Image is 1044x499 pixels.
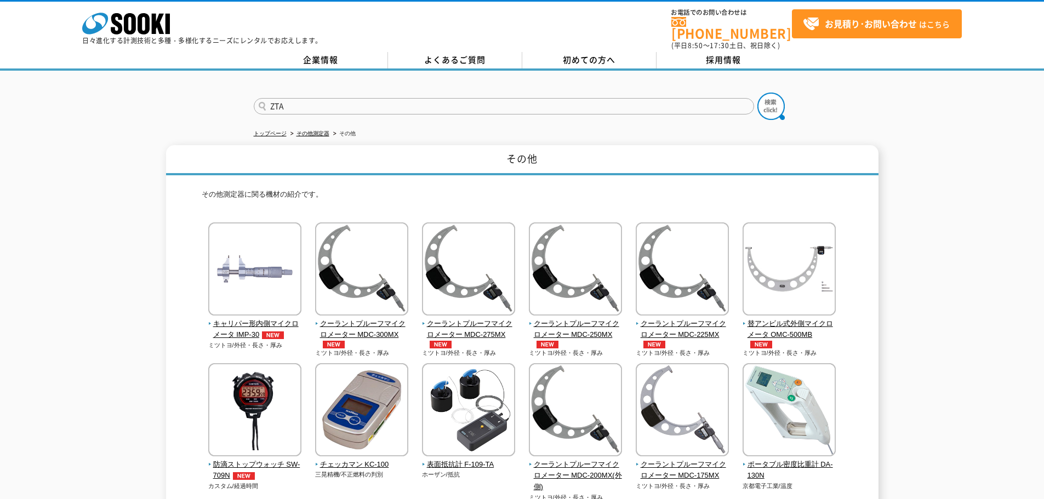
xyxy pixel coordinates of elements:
[254,98,754,114] input: 商品名、型式、NETIS番号を入力してください
[422,470,516,479] p: ホーザン/抵抗
[208,341,302,350] p: ミツトヨ/外径・長さ・厚み
[422,449,516,471] a: 表面抵抗計 F-109-TA
[208,481,302,491] p: カスタム/経過時間
[792,9,962,38] a: お見積り･お問い合わせはこちら
[315,449,409,471] a: チェッカマン KC-100
[422,348,516,358] p: ミツトヨ/外径・長さ・厚み
[296,130,329,136] a: その他測定器
[636,363,729,459] img: クーラントプルーフマイクロメーター MDC-175MX
[208,459,302,482] span: 防滴ストップウォッチ SW-709N
[388,52,522,68] a: よくあるご質問
[803,16,950,32] span: はこちら
[641,341,668,348] img: NEW
[671,41,780,50] span: (平日 ～ 土日、祝日除く)
[315,318,409,349] span: クーラントプルーフマイクロメーター MDC-300MX
[166,145,878,175] h1: その他
[522,52,657,68] a: 初めての方へ
[743,459,836,482] span: ポータブル密度比重計 DA-130N
[743,481,836,491] p: 京都電子工業/温度
[422,363,515,459] img: 表面抵抗計 F-109-TA
[202,189,843,206] p: その他測定器に関る機材の紹介です。
[743,318,836,349] span: 替アンビル式外側マイクロメータ OMC-500MB
[529,222,622,318] img: クーラントプルーフマイクロメーター MDC-250MX
[427,341,454,348] img: NEW
[529,318,623,349] span: クーラントプルーフマイクロメーター MDC-250MX
[208,318,302,341] span: キャリパー形内側マイクロメータ IMP-30
[422,318,516,349] span: クーラントプルーフマイクロメーター MDC-275MX
[671,9,792,16] span: お電話でのお問い合わせは
[254,52,388,68] a: 企業情報
[657,52,791,68] a: 採用情報
[331,128,356,140] li: その他
[636,459,729,482] span: クーラントプルーフマイクロメーター MDC-175MX
[208,363,301,459] img: 防滴ストップウォッチ SW-709N
[230,472,258,480] img: NEW
[422,308,516,348] a: クーラントプルーフマイクロメーター MDC-275MXNEW
[636,348,729,358] p: ミツトヨ/外径・長さ・厚み
[315,222,408,318] img: クーラントプルーフマイクロメーター MDC-300MX
[825,17,917,30] strong: お見積り･お問い合わせ
[529,449,623,493] a: クーラントプルーフマイクロメーター MDC-200MX(外側)
[422,222,515,318] img: クーラントプルーフマイクロメーター MDC-275MX
[743,222,836,318] img: 替アンビル式外側マイクロメータ OMC-500MB
[259,331,287,339] img: NEW
[529,308,623,348] a: クーラントプルーフマイクロメーター MDC-250MXNEW
[743,308,836,348] a: 替アンビル式外側マイクロメータ OMC-500MBNEW
[563,54,615,66] span: 初めての方へ
[671,17,792,39] a: [PHONE_NUMBER]
[320,341,347,348] img: NEW
[529,363,622,459] img: クーラントプルーフマイクロメーター MDC-200MX(外側)
[208,308,302,341] a: キャリパー形内側マイクロメータ IMP-30NEW
[208,222,301,318] img: キャリパー形内側マイクロメータ IMP-30
[688,41,703,50] span: 8:50
[743,449,836,481] a: ポータブル密度比重計 DA-130N
[254,130,287,136] a: トップページ
[636,222,729,318] img: クーラントプルーフマイクロメーター MDC-225MX
[636,308,729,348] a: クーラントプルーフマイクロメーター MDC-225MXNEW
[315,308,409,348] a: クーラントプルーフマイクロメーター MDC-300MXNEW
[315,363,408,459] img: チェッカマン KC-100
[534,341,561,348] img: NEW
[743,363,836,459] img: ポータブル密度比重計 DA-130N
[636,318,729,349] span: クーラントプルーフマイクロメーター MDC-225MX
[315,348,409,358] p: ミツトヨ/外径・長さ・厚み
[757,93,785,120] img: btn_search.png
[529,348,623,358] p: ミツトヨ/外径・長さ・厚み
[82,37,322,44] p: 日々進化する計測技術と多種・多様化するニーズにレンタルでお応えします。
[636,449,729,481] a: クーラントプルーフマイクロメーター MDC-175MX
[710,41,729,50] span: 17:30
[315,459,409,471] span: チェッカマン KC-100
[315,470,409,479] p: 三晃精機/不正燃料の判別
[422,459,516,471] span: 表面抵抗計 F-109-TA
[636,481,729,491] p: ミツトヨ/外径・長さ・厚み
[529,459,623,493] span: クーラントプルーフマイクロメーター MDC-200MX(外側)
[748,341,775,348] img: NEW
[208,449,302,481] a: 防滴ストップウォッチ SW-709NNEW
[743,348,836,358] p: ミツトヨ/外径・長さ・厚み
